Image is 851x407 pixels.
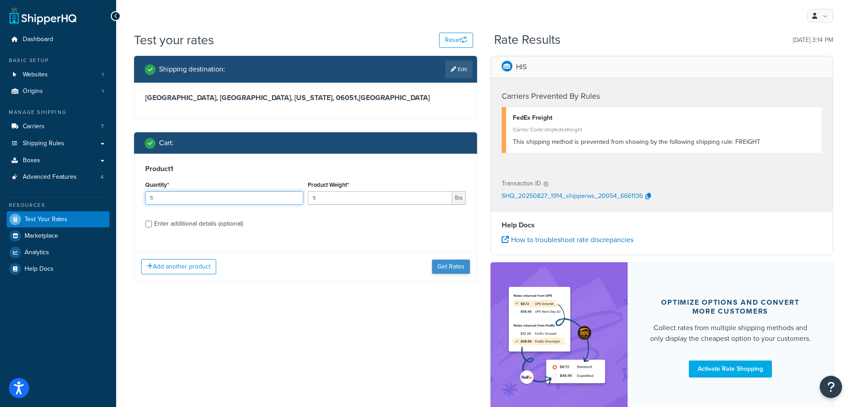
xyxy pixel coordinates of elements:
span: Websites [23,71,48,79]
a: Marketplace [7,228,109,244]
span: Help Docs [25,265,54,273]
div: Collect rates from multiple shipping methods and only display the cheapest option to your customers. [649,323,812,344]
span: Test Your Rates [25,216,67,223]
li: Origins [7,83,109,100]
p: SHQ_20250827_1914_shipperws_20054_6661136 [502,190,643,203]
label: Quantity* [145,181,169,188]
span: 4 [101,173,104,181]
span: Advanced Features [23,173,77,181]
h4: Help Docs [502,220,822,231]
a: Activate Rate Shopping [689,361,772,378]
div: Optimize options and convert more customers [649,298,812,316]
a: Edit [445,60,473,78]
span: 1 [102,71,104,79]
li: Carriers [7,118,109,135]
h2: Cart : [159,139,174,147]
label: Product Weight* [308,181,349,188]
span: Marketplace [25,232,58,240]
div: Carrier Code: shqfedexfreight [513,123,815,136]
p: HIS [516,61,527,73]
h4: Carriers Prevented By Rules [502,90,822,102]
a: Origins1 [7,83,109,100]
div: FedEx Freight [513,112,815,124]
span: lbs [452,191,466,205]
a: Analytics [7,244,109,260]
span: Origins [23,88,43,95]
a: Dashboard [7,31,109,48]
div: Manage Shipping [7,109,109,116]
span: Boxes [23,157,40,164]
input: Enter additional details (optional) [145,221,152,227]
input: 0.00 [308,191,452,205]
span: 1 [102,88,104,95]
a: Carriers7 [7,118,109,135]
button: Open Resource Center [820,376,842,398]
p: [DATE] 3:14 PM [793,34,833,46]
span: Shipping Rules [23,140,64,147]
button: Add another product [141,259,216,274]
h2: Rate Results [494,33,561,47]
div: Basic Setup [7,57,109,64]
button: Reset [439,33,473,48]
span: 7 [101,123,104,130]
span: Carriers [23,123,45,130]
h3: Product 1 [145,164,466,173]
div: Resources [7,201,109,209]
a: Websites1 [7,67,109,83]
div: Enter additional details (optional) [154,218,243,230]
span: This shipping method is prevented from showing by the following shipping rule: FREIGHT [513,137,760,147]
a: Help Docs [7,261,109,277]
input: 0.0 [145,191,303,205]
li: Websites [7,67,109,83]
a: How to troubleshoot rate discrepancies [502,235,633,245]
a: Test Your Rates [7,211,109,227]
a: Shipping Rules [7,135,109,152]
span: Dashboard [23,36,53,43]
span: Analytics [25,249,49,256]
h1: Test your rates [134,31,214,49]
h3: [GEOGRAPHIC_DATA], [GEOGRAPHIC_DATA], [US_STATE], 06051 , [GEOGRAPHIC_DATA] [145,93,466,102]
button: Get Rates [432,260,470,274]
img: feature-image-rateshop-7084cbbcb2e67ef1d54c2e976f0e592697130d5817b016cf7cc7e13314366067.png [504,276,614,400]
a: Boxes [7,152,109,169]
a: Advanced Features4 [7,169,109,185]
h2: Shipping destination : [159,65,225,73]
li: Advanced Features [7,169,109,185]
p: Transaction ID [502,177,541,190]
